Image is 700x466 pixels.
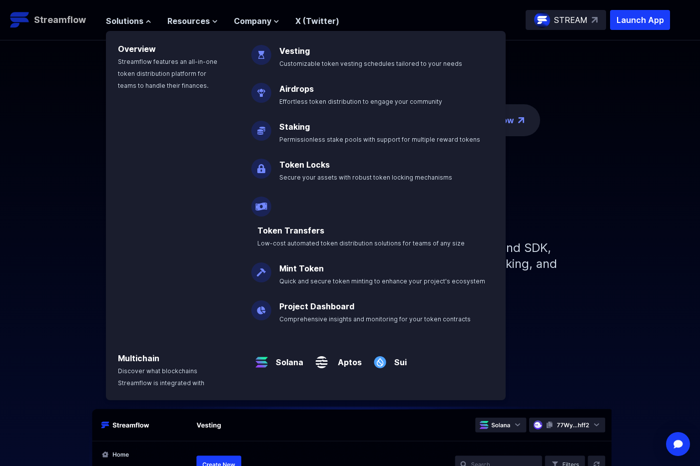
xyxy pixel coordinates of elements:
[257,226,324,235] a: Token Transfers
[518,117,524,123] img: top-right-arrow.png
[279,160,330,170] a: Token Locks
[279,84,314,94] a: Airdrops
[118,353,159,363] a: Multichain
[279,174,452,181] span: Secure your assets with robust token locking mechanisms
[279,301,354,311] a: Project Dashboard
[251,75,271,103] img: Airdrops
[234,15,271,27] span: Company
[279,98,442,105] span: Effortless token distribution to engage your community
[272,348,303,368] a: Solana
[279,60,462,67] span: Customizable token vesting schedules tailored to your needs
[257,239,465,247] span: Low-cost automated token distribution solutions for teams of any size
[592,17,598,23] img: top-right-arrow.svg
[279,136,480,143] span: Permissionless stake pools with support for multiple reward tokens
[295,16,339,26] a: X (Twitter)
[167,15,218,27] button: Resources
[534,12,550,28] img: streamflow-logo-circle.png
[106,15,151,27] button: Solutions
[251,189,271,217] img: Payroll
[118,44,156,54] a: Overview
[251,37,271,65] img: Vesting
[251,254,271,282] img: Mint Token
[34,13,86,27] p: Streamflow
[118,58,217,89] span: Streamflow features an all-in-one token distribution platform for teams to handle their finances.
[554,14,588,26] p: STREAM
[279,122,310,132] a: Staking
[234,15,279,27] button: Company
[251,151,271,179] img: Token Locks
[610,10,670,30] button: Launch App
[167,15,210,27] span: Resources
[118,367,204,387] span: Discover what blockchains Streamflow is integrated with
[10,10,96,30] a: Streamflow
[251,344,272,372] img: Solana
[279,315,471,323] span: Comprehensive insights and monitoring for your token contracts
[10,10,30,30] img: Streamflow Logo
[251,292,271,320] img: Project Dashboard
[279,277,485,285] span: Quick and secure token minting to enhance your project's ecosystem
[332,348,362,368] a: Aptos
[279,46,310,56] a: Vesting
[666,432,690,456] div: Open Intercom Messenger
[279,263,324,273] a: Mint Token
[390,348,407,368] a: Sui
[370,344,390,372] img: Sui
[251,113,271,141] img: Staking
[526,10,606,30] a: STREAM
[311,344,332,372] img: Aptos
[106,15,143,27] span: Solutions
